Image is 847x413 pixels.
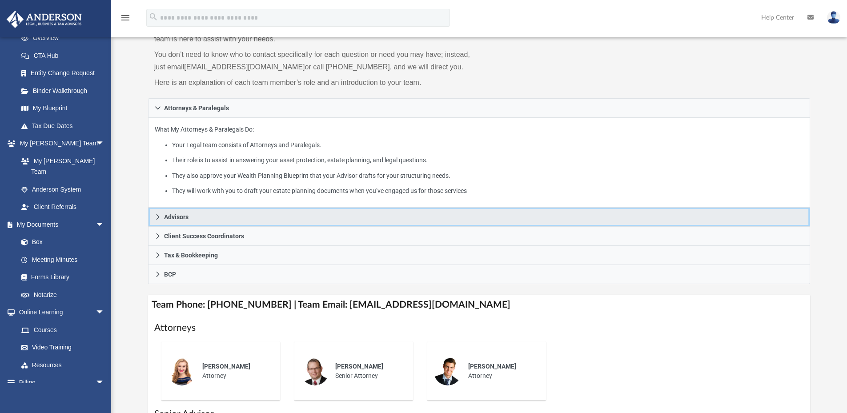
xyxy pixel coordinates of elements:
img: User Pic [827,11,840,24]
div: Attorneys & Paralegals [148,118,811,208]
a: Anderson System [12,180,113,198]
a: CTA Hub [12,47,118,64]
li: They will work with you to draft your estate planning documents when you’ve engaged us for those ... [172,185,803,196]
span: Tax & Bookkeeping [164,252,218,258]
img: thumbnail [434,357,462,385]
div: Attorney [196,356,274,387]
a: Attorneys & Paralegals [148,98,811,118]
a: Courses [12,321,113,339]
span: Attorneys & Paralegals [164,105,229,111]
h4: Team Phone: [PHONE_NUMBER] | Team Email: [EMAIL_ADDRESS][DOMAIN_NAME] [148,295,811,315]
img: thumbnail [168,357,196,385]
a: Entity Change Request [12,64,118,82]
div: Senior Attorney [329,356,407,387]
a: [EMAIL_ADDRESS][DOMAIN_NAME] [184,63,305,71]
span: Advisors [164,214,189,220]
a: Notarize [12,286,113,304]
img: Anderson Advisors Platinum Portal [4,11,84,28]
a: Box [12,233,109,251]
a: Resources [12,356,113,374]
a: Forms Library [12,269,109,286]
a: My [PERSON_NAME] Teamarrow_drop_down [6,135,113,152]
li: Their role is to assist in answering your asset protection, estate planning, and legal questions. [172,155,803,166]
span: [PERSON_NAME] [468,363,516,370]
a: BCP [148,265,811,284]
i: menu [120,12,131,23]
p: You don’t need to know who to contact specifically for each question or need you may have; instea... [154,48,473,73]
li: They also approve your Wealth Planning Blueprint that your Advisor drafts for your structuring ne... [172,170,803,181]
a: Video Training [12,339,109,357]
span: Client Success Coordinators [164,233,244,239]
span: [PERSON_NAME] [202,363,250,370]
p: Here is an explanation of each team member’s role and an introduction to your team. [154,76,473,89]
a: Tax Due Dates [12,117,118,135]
span: arrow_drop_down [96,304,113,322]
a: Meeting Minutes [12,251,113,269]
a: Client Referrals [12,198,113,216]
li: Your Legal team consists of Attorneys and Paralegals. [172,140,803,151]
span: arrow_drop_down [96,374,113,392]
img: thumbnail [301,357,329,385]
a: Binder Walkthrough [12,82,118,100]
a: menu [120,17,131,23]
h1: Attorneys [154,321,804,334]
span: arrow_drop_down [96,216,113,234]
span: BCP [164,271,176,277]
span: arrow_drop_down [96,135,113,153]
a: Online Learningarrow_drop_down [6,304,113,321]
a: Advisors [148,208,811,227]
p: What My Attorneys & Paralegals Do: [155,124,804,196]
a: Tax & Bookkeeping [148,246,811,265]
a: Client Success Coordinators [148,227,811,246]
div: Attorney [462,356,540,387]
a: My Documentsarrow_drop_down [6,216,113,233]
a: My [PERSON_NAME] Team [12,152,109,180]
a: My Blueprint [12,100,113,117]
span: [PERSON_NAME] [335,363,383,370]
a: Billingarrow_drop_down [6,374,118,392]
a: Overview [12,29,118,47]
i: search [149,12,158,22]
